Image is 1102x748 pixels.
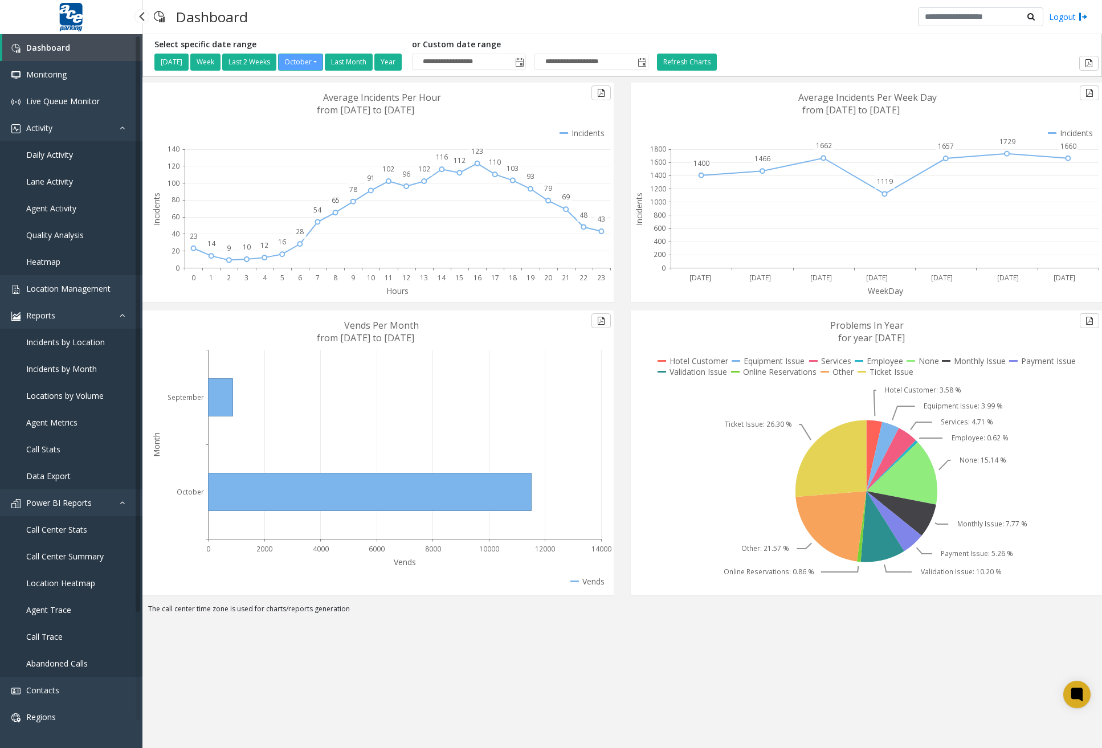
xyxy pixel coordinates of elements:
span: Location Heatmap [26,578,95,588]
text: 22 [579,273,587,283]
text: Average Incidents Per Week Day [798,91,937,104]
text: 6000 [369,544,385,554]
span: Dashboard [26,42,70,53]
text: 0 [175,263,179,273]
text: 9 [351,273,355,283]
text: 60 [172,212,179,222]
text: None: 15.14 % [960,455,1006,465]
text: WeekDay [868,285,904,296]
button: Week [190,54,221,71]
text: 21 [562,273,570,283]
text: 0 [191,273,195,283]
text: 65 [332,195,340,205]
img: logout [1079,11,1088,23]
img: pageIcon [154,3,165,31]
text: 8 [333,273,337,283]
span: Toggle popup [513,54,525,70]
text: 123 [471,146,483,156]
text: Hotel Customer: 3.58 % [885,385,961,395]
text: 2 [227,273,231,283]
text: [DATE] [749,273,771,283]
text: Monthly Issue: 7.77 % [957,519,1027,529]
span: Data Export [26,471,71,481]
img: 'icon' [11,71,21,80]
text: 5 [280,273,284,283]
img: 'icon' [11,97,21,107]
button: Export to pdf [591,313,611,328]
img: 'icon' [11,499,21,508]
text: 102 [382,164,394,174]
img: 'icon' [11,686,21,696]
text: 13 [420,273,428,283]
text: 43 [597,214,605,224]
text: 48 [579,210,587,220]
text: 10000 [479,544,499,554]
text: 20 [544,273,552,283]
text: 120 [168,161,179,171]
text: 40 [172,229,179,239]
text: Services: 4.71 % [941,417,993,427]
a: Logout [1049,11,1088,23]
span: Reports [26,310,55,321]
text: 23 [597,273,605,283]
img: 'icon' [11,312,21,321]
text: 100 [168,178,179,188]
text: 79 [544,183,552,193]
span: Power BI Reports [26,497,92,508]
text: 91 [367,173,375,183]
h3: Dashboard [170,3,254,31]
text: [DATE] [689,273,711,283]
text: 14 [438,273,446,283]
text: 2000 [256,544,272,554]
text: 8000 [425,544,441,554]
span: Call Stats [26,444,60,455]
text: [DATE] [810,273,832,283]
span: Live Queue Monitor [26,96,100,107]
text: Other: 21.57 % [741,543,789,553]
text: 80 [172,195,179,205]
button: Export to pdf [1079,56,1099,71]
text: 17 [491,273,499,283]
text: Online Reservations: 0.86 % [724,567,814,577]
text: Hours [386,285,409,296]
text: 1657 [938,141,954,151]
text: 200 [654,250,666,259]
text: Vends [394,557,416,567]
text: Incidents [634,193,644,226]
text: 19 [526,273,534,283]
text: Month [151,432,162,457]
span: Lane Activity [26,176,73,187]
text: 10 [243,242,251,252]
text: 103 [507,164,519,173]
text: 12 [260,240,268,250]
text: 1200 [650,184,666,194]
text: 3 [244,273,248,283]
text: Incidents [151,193,162,226]
text: 20 [172,246,179,256]
button: Export to pdf [1080,313,1099,328]
text: October [177,487,204,497]
span: Locations by Volume [26,390,104,401]
text: 7 [316,273,320,283]
text: 15 [455,273,463,283]
text: for year [DATE] [838,332,905,344]
text: 0 [206,544,210,554]
text: 800 [654,210,666,220]
img: 'icon' [11,124,21,133]
text: Average Incidents Per Hour [323,91,441,104]
text: 12000 [535,544,555,554]
span: Agent Trace [26,604,71,615]
text: 96 [402,169,410,179]
div: The call center time zone is used for charts/reports generation [142,604,1102,620]
text: [DATE] [866,273,888,283]
text: from [DATE] to [DATE] [317,332,414,344]
text: 1729 [999,137,1015,146]
span: Daily Activity [26,149,73,160]
text: 116 [436,152,448,162]
span: Heatmap [26,256,60,267]
text: 28 [296,227,304,236]
text: 102 [418,164,430,174]
span: Location Management [26,283,111,294]
span: Agent Activity [26,203,76,214]
text: 110 [489,157,501,167]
